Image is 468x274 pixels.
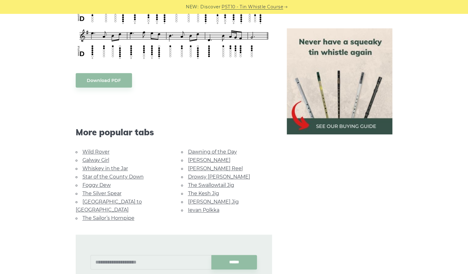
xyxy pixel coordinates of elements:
a: [PERSON_NAME] [188,157,230,163]
a: Ievan Polkka [188,207,219,213]
a: Drowsy [PERSON_NAME] [188,174,250,180]
a: The Sailor’s Hornpipe [82,215,134,221]
span: Discover [200,3,221,10]
span: More popular tabs [76,127,272,137]
a: Download PDF [76,73,132,88]
a: Wild Rover [82,149,110,155]
a: Whiskey in the Jar [82,166,128,171]
span: NEW: [186,3,198,10]
a: The Kesh Jig [188,190,219,196]
a: Foggy Dew [82,182,111,188]
a: Star of the County Down [82,174,144,180]
a: The Silver Spear [82,190,122,196]
a: [PERSON_NAME] Reel [188,166,243,171]
a: Galway Girl [82,157,109,163]
a: [PERSON_NAME] Jig [188,199,239,205]
a: Dawning of the Day [188,149,237,155]
a: [GEOGRAPHIC_DATA] to [GEOGRAPHIC_DATA] [76,199,142,213]
img: tin whistle buying guide [287,28,393,134]
a: The Swallowtail Jig [188,182,234,188]
a: PST10 - Tin Whistle Course [222,3,283,10]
